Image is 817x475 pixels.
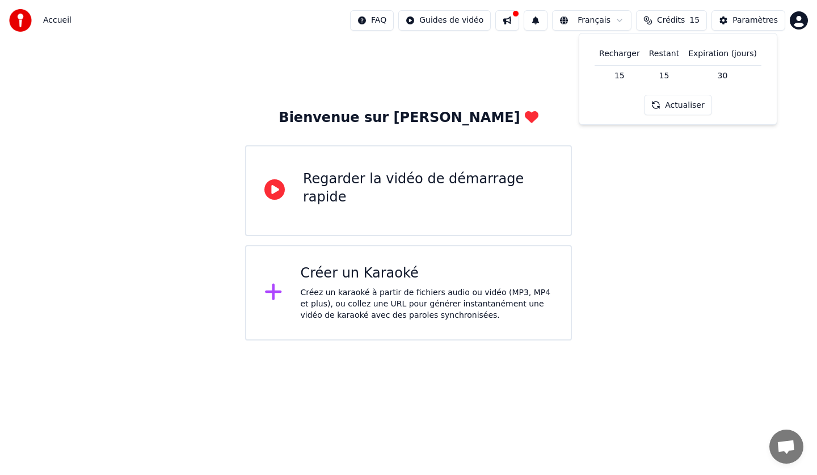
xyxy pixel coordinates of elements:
[301,264,553,283] div: Créer un Karaoké
[636,10,707,31] button: Crédits15
[43,15,71,26] nav: breadcrumb
[645,65,684,86] td: 15
[303,170,553,207] div: Regarder la vidéo de démarrage rapide
[9,9,32,32] img: youka
[684,65,761,86] td: 30
[657,15,685,26] span: Crédits
[595,43,645,65] th: Recharger
[645,43,684,65] th: Restant
[689,15,700,26] span: 15
[732,15,778,26] div: Paramètres
[595,65,645,86] td: 15
[398,10,491,31] button: Guides de vidéo
[644,95,711,115] button: Actualiser
[711,10,785,31] button: Paramètres
[684,43,761,65] th: Expiration (jours)
[350,10,394,31] button: FAQ
[279,109,538,127] div: Bienvenue sur [PERSON_NAME]
[43,15,71,26] span: Accueil
[769,430,803,464] div: Ouvrir le chat
[301,287,553,321] div: Créez un karaoké à partir de fichiers audio ou vidéo (MP3, MP4 et plus), ou collez une URL pour g...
